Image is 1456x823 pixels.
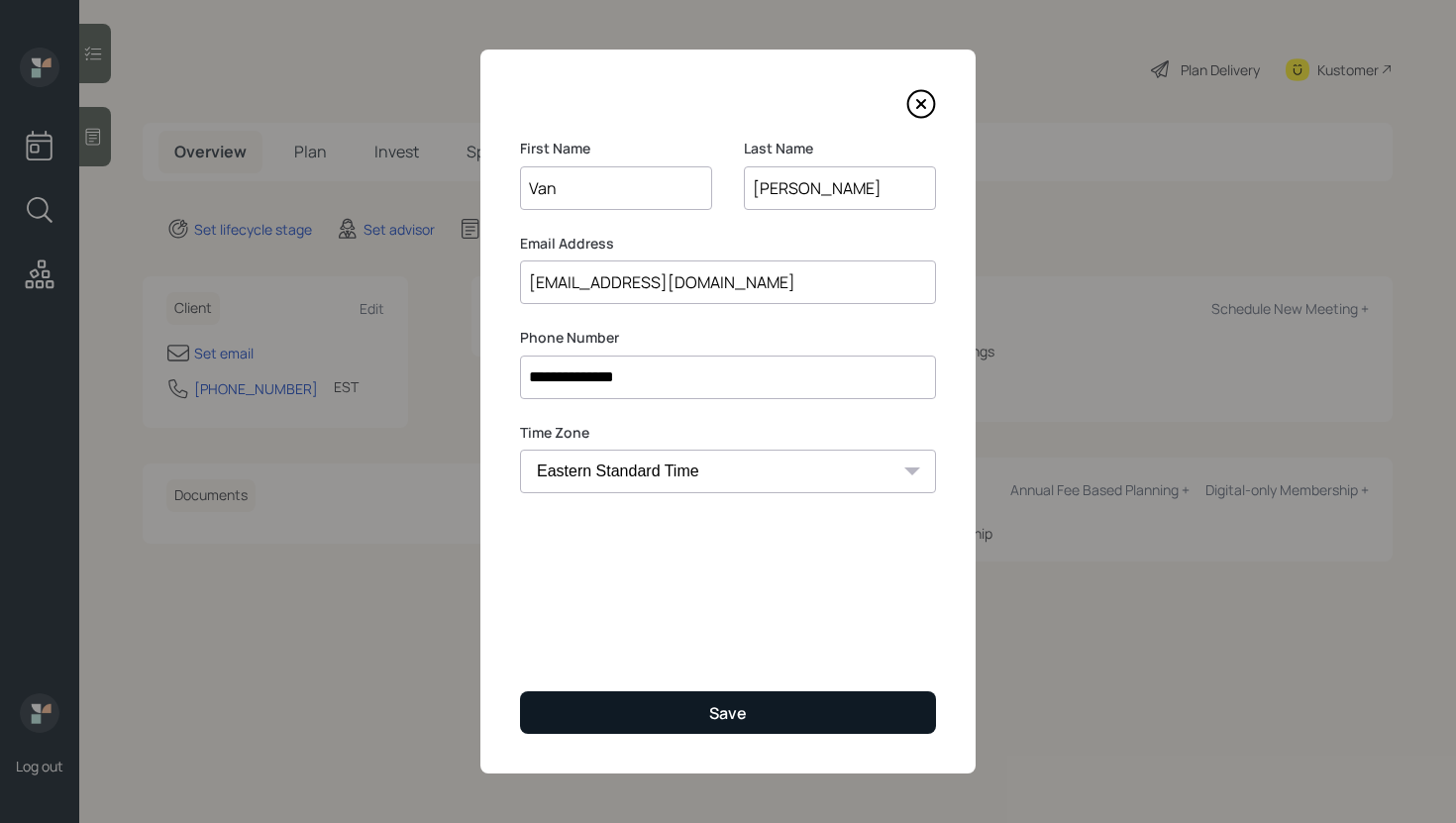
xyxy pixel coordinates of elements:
label: Phone Number [520,328,936,348]
label: Email Address [520,234,936,254]
label: Time Zone [520,423,936,443]
label: Last Name [744,139,936,158]
button: Save [520,691,936,734]
div: Save [709,702,747,724]
label: First Name [520,139,712,158]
